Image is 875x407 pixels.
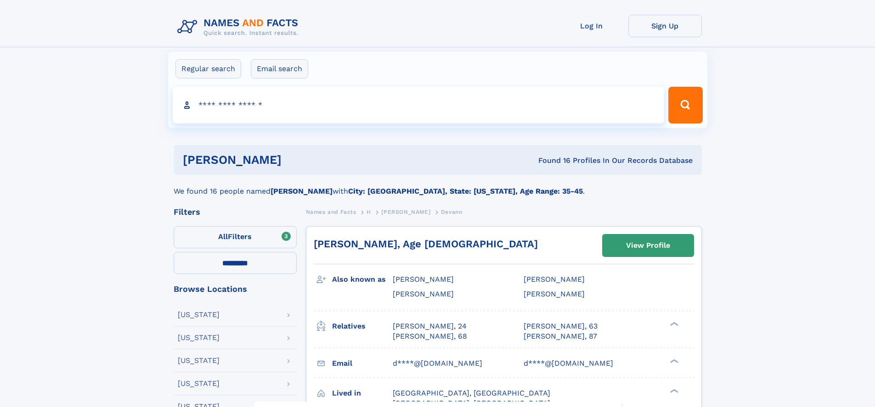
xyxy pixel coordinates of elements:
[393,389,550,397] span: [GEOGRAPHIC_DATA], [GEOGRAPHIC_DATA]
[668,388,679,394] div: ❯
[178,334,220,341] div: [US_STATE]
[367,209,371,215] span: H
[251,59,308,78] label: Email search
[381,206,430,217] a: [PERSON_NAME]
[393,290,454,298] span: [PERSON_NAME]
[306,206,356,217] a: Names and Facts
[524,321,598,331] a: [PERSON_NAME], 63
[668,358,679,364] div: ❯
[367,206,371,217] a: H
[174,175,702,197] div: We found 16 people named with .
[173,87,665,123] input: search input
[524,275,585,284] span: [PERSON_NAME]
[668,321,679,327] div: ❯
[393,321,467,331] a: [PERSON_NAME], 24
[175,59,241,78] label: Regular search
[381,209,430,215] span: [PERSON_NAME]
[668,87,702,123] button: Search Button
[332,318,393,334] h3: Relatives
[441,209,463,215] span: Devann
[603,234,694,256] a: View Profile
[218,232,228,241] span: All
[393,275,454,284] span: [PERSON_NAME]
[332,385,393,401] h3: Lived in
[271,187,333,195] b: [PERSON_NAME]
[174,285,297,293] div: Browse Locations
[626,235,670,256] div: View Profile
[555,15,628,37] a: Log In
[332,356,393,371] h3: Email
[628,15,702,37] a: Sign Up
[178,380,220,387] div: [US_STATE]
[314,238,538,250] a: [PERSON_NAME], Age [DEMOGRAPHIC_DATA]
[524,331,597,341] a: [PERSON_NAME], 87
[174,15,306,39] img: Logo Names and Facts
[332,272,393,287] h3: Also known as
[178,357,220,364] div: [US_STATE]
[393,331,467,341] a: [PERSON_NAME], 68
[174,208,297,216] div: Filters
[410,156,693,166] div: Found 16 Profiles In Our Records Database
[174,226,297,248] label: Filters
[348,187,583,195] b: City: [GEOGRAPHIC_DATA], State: [US_STATE], Age Range: 35-45
[524,290,585,298] span: [PERSON_NAME]
[183,154,410,166] h1: [PERSON_NAME]
[178,311,220,318] div: [US_STATE]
